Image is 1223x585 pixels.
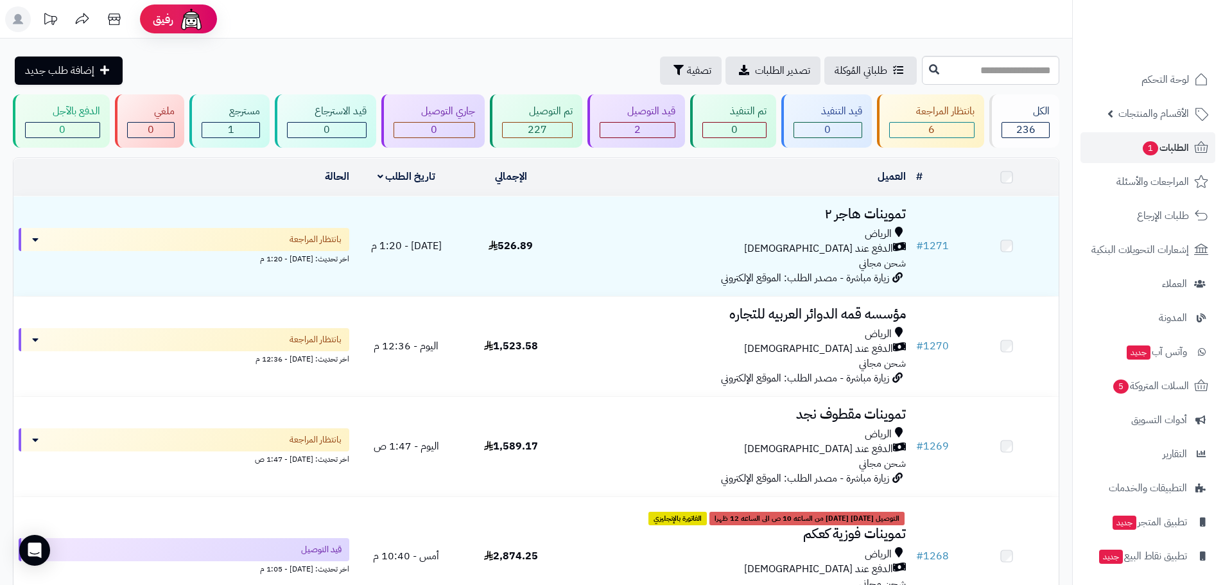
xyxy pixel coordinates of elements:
[1016,122,1036,137] span: 236
[890,123,975,137] div: 6
[744,241,893,256] span: الدفع عند [DEMOGRAPHIC_DATA]
[794,104,862,119] div: قيد التنفيذ
[1002,104,1050,119] div: الكل
[1136,10,1211,37] img: logo-2.png
[1080,336,1215,367] a: وآتس آبجديد
[703,123,766,137] div: 0
[373,548,439,564] span: أمس - 10:40 م
[1162,275,1187,293] span: العملاء
[865,327,892,342] span: الرياض
[290,433,342,446] span: بانتظار المراجعة
[1159,309,1187,327] span: المدونة
[431,122,437,137] span: 0
[502,104,573,119] div: تم التوصيل
[585,94,688,148] a: قيد التوصيل 2
[484,439,538,454] span: 1,589.17
[484,338,538,354] span: 1,523.58
[916,338,949,354] a: #1270
[1141,139,1189,157] span: الطلبات
[1080,439,1215,469] a: التقارير
[178,6,204,32] img: ai-face.png
[379,94,487,148] a: جاري التوصيل 0
[1098,547,1187,565] span: تطبيق نقاط البيع
[484,548,538,564] span: 2,874.25
[1080,473,1215,503] a: التطبيقات والخدمات
[568,407,906,422] h3: تموينات مقطوف نجد
[878,169,906,184] a: العميل
[1080,405,1215,435] a: أدوات التسويق
[916,548,949,564] a: #1268
[15,57,123,85] a: إضافة طلب جديد
[1127,345,1150,360] span: جديد
[865,227,892,241] span: الرياض
[290,333,342,346] span: بانتظار المراجعة
[648,512,707,526] span: الفاتورة بالإنجليزي
[187,94,272,148] a: مسترجع 1
[228,122,234,137] span: 1
[1116,173,1189,191] span: المراجعات والأسئلة
[202,123,259,137] div: 1
[272,94,379,148] a: قيد الاسترجاع 0
[916,548,923,564] span: #
[634,122,641,137] span: 2
[19,535,50,566] div: Open Intercom Messenger
[128,123,175,137] div: 0
[1080,541,1215,572] a: تطبيق نقاط البيعجديد
[916,238,923,254] span: #
[721,270,889,286] span: زيارة مباشرة - مصدر الطلب: الموقع الإلكتروني
[859,256,906,271] span: شحن مجاني
[709,512,905,526] span: التوصيل [DATE] [DATE] من الساعه 10 ص الى الساعه 12 ظهرا
[10,94,112,148] a: الدفع بالآجل 0
[325,169,349,184] a: الحالة
[288,123,366,137] div: 0
[1113,380,1129,394] span: 5
[1091,241,1189,259] span: إشعارات التحويلات البنكية
[568,207,906,222] h3: تموينات هاجر ٢
[26,123,100,137] div: 0
[1112,377,1189,395] span: السلات المتروكة
[824,57,917,85] a: طلباتي المُوكلة
[835,63,887,78] span: طلباتي المُوكلة
[1080,302,1215,333] a: المدونة
[59,122,65,137] span: 0
[377,169,436,184] a: تاريخ الطلب
[568,527,906,541] h3: تموينات فوزية كعكم
[731,122,738,137] span: 0
[1080,371,1215,401] a: السلات المتروكة5
[528,122,547,137] span: 227
[1080,132,1215,163] a: الطلبات1
[721,371,889,386] span: زيارة مباشرة - مصدر الطلب: الموقع الإلكتروني
[1080,507,1215,537] a: تطبيق المتجرجديد
[19,451,349,465] div: اخر تحديث: [DATE] - 1:47 ص
[1080,268,1215,299] a: العملاء
[916,338,923,354] span: #
[503,123,573,137] div: 227
[127,104,175,119] div: ملغي
[916,439,923,454] span: #
[487,94,585,148] a: تم التوصيل 227
[290,233,342,246] span: بانتظار المراجعة
[1141,71,1189,89] span: لوحة التحكم
[1099,550,1123,564] span: جديد
[755,63,810,78] span: تصدير الطلبات
[374,439,439,454] span: اليوم - 1:47 ص
[874,94,987,148] a: بانتظار المراجعة 6
[568,307,906,322] h3: مؤسسه قمه الدوائر العربيه للتجاره
[865,547,892,562] span: الرياض
[794,123,862,137] div: 0
[19,251,349,265] div: اخر تحديث: [DATE] - 1:20 م
[19,561,349,575] div: اخر تحديث: [DATE] - 1:05 م
[779,94,874,148] a: قيد التنفيذ 0
[1143,141,1158,155] span: 1
[1131,411,1187,429] span: أدوات التسويق
[374,338,438,354] span: اليوم - 12:36 م
[202,104,260,119] div: مسترجع
[916,439,949,454] a: #1269
[688,94,779,148] a: تم التنفيذ 0
[148,122,154,137] span: 0
[916,238,949,254] a: #1271
[687,63,711,78] span: تصفية
[600,123,675,137] div: 2
[153,12,173,27] span: رفيق
[744,342,893,356] span: الدفع عند [DEMOGRAPHIC_DATA]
